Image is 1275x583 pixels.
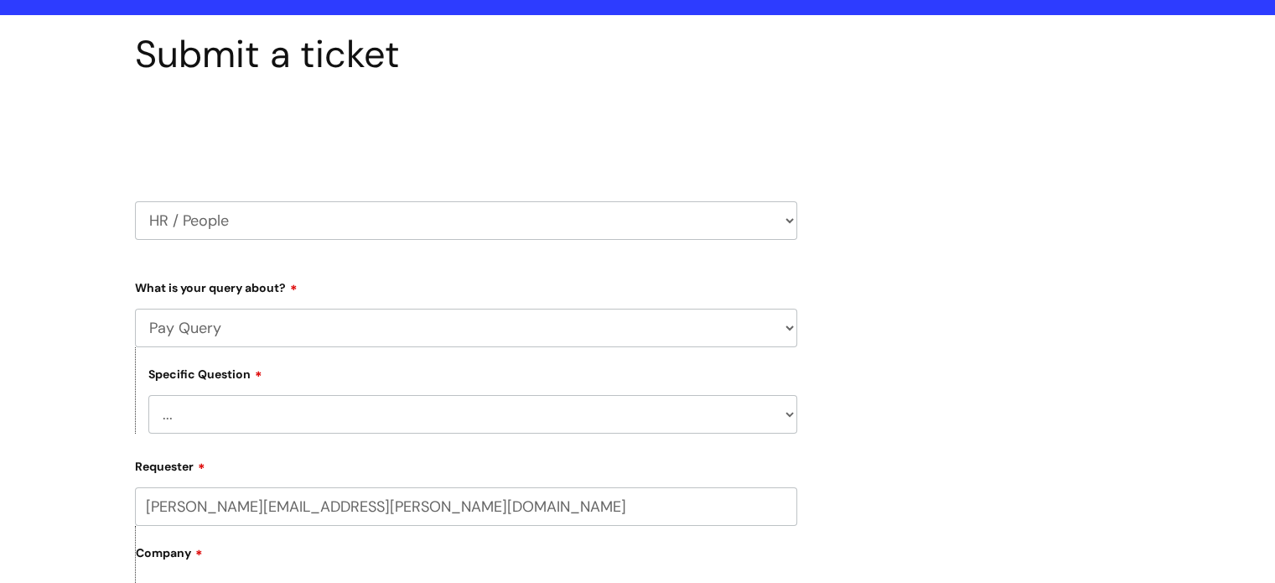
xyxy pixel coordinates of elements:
label: What is your query about? [135,275,797,295]
label: Company [136,540,797,578]
label: Requester [135,454,797,474]
input: Email [135,487,797,526]
label: Specific Question [148,365,262,382]
h2: Select issue type [135,116,797,147]
h1: Submit a ticket [135,32,797,77]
